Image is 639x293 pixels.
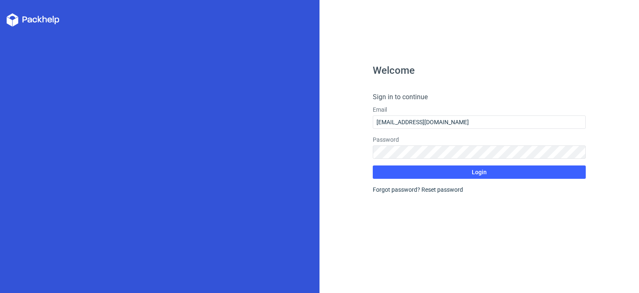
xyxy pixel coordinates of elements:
[421,186,463,193] a: Reset password
[373,135,586,144] label: Password
[373,105,586,114] label: Email
[373,165,586,179] button: Login
[472,169,487,175] span: Login
[373,92,586,102] h4: Sign in to continue
[373,185,586,194] div: Forgot password?
[373,65,586,75] h1: Welcome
